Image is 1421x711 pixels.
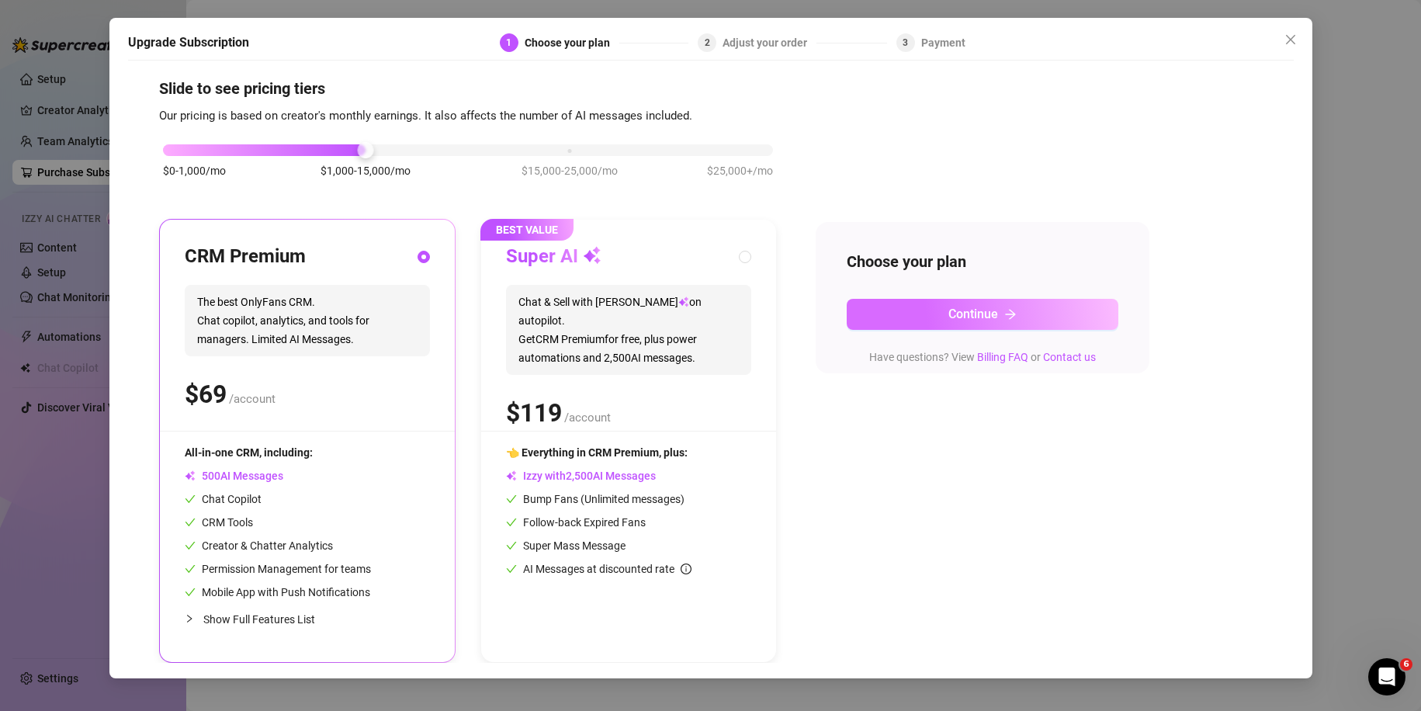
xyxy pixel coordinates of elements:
[506,564,517,574] span: check
[522,162,618,179] span: $15,000-25,000/mo
[185,470,283,482] span: AI Messages
[185,586,370,598] span: Mobile App with Push Notifications
[321,162,411,179] span: $1,000-15,000/mo
[506,245,601,269] h3: Super AI
[159,78,1263,99] h4: Slide to see pricing tiers
[185,564,196,574] span: check
[869,351,1096,363] span: Have questions? View or
[977,351,1028,363] a: Billing FAQ
[1278,33,1303,46] span: Close
[185,285,430,356] span: The best OnlyFans CRM. Chat copilot, analytics, and tools for managers. Limited AI Messages.
[185,601,430,637] div: Show Full Features List
[185,380,227,409] span: $
[506,285,751,375] span: Chat & Sell with [PERSON_NAME] on autopilot. Get CRM Premium for free, plus power automations and...
[921,33,965,52] div: Payment
[707,162,773,179] span: $25,000+/mo
[185,587,196,598] span: check
[948,307,998,321] span: Continue
[681,564,691,574] span: info-circle
[506,37,511,48] span: 1
[723,33,816,52] div: Adjust your order
[523,563,691,575] span: AI Messages at discounted rate
[564,411,611,425] span: /account
[185,563,371,575] span: Permission Management for teams
[506,517,517,528] span: check
[1043,351,1096,363] a: Contact us
[506,540,517,551] span: check
[506,446,688,459] span: 👈 Everything in CRM Premium, plus:
[506,398,562,428] span: $
[903,37,908,48] span: 3
[203,613,315,626] span: Show Full Features List
[185,494,196,505] span: check
[525,33,619,52] div: Choose your plan
[506,516,646,529] span: Follow-back Expired Fans
[506,470,656,482] span: Izzy with AI Messages
[1368,658,1405,695] iframe: Intercom live chat
[185,614,194,623] span: collapsed
[1284,33,1297,46] span: close
[229,392,276,406] span: /account
[847,251,1118,272] h4: Choose your plan
[1400,658,1412,671] span: 6
[185,493,262,505] span: Chat Copilot
[506,494,517,505] span: check
[185,446,313,459] span: All-in-one CRM, including:
[705,37,710,48] span: 2
[163,162,226,179] span: $0-1,000/mo
[185,539,333,552] span: Creator & Chatter Analytics
[1004,308,1017,321] span: arrow-right
[847,299,1118,330] button: Continuearrow-right
[506,493,685,505] span: Bump Fans (Unlimited messages)
[185,516,253,529] span: CRM Tools
[185,245,306,269] h3: CRM Premium
[185,517,196,528] span: check
[480,219,574,241] span: BEST VALUE
[128,33,249,52] h5: Upgrade Subscription
[506,539,626,552] span: Super Mass Message
[159,109,692,123] span: Our pricing is based on creator's monthly earnings. It also affects the number of AI messages inc...
[185,540,196,551] span: check
[1278,27,1303,52] button: Close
